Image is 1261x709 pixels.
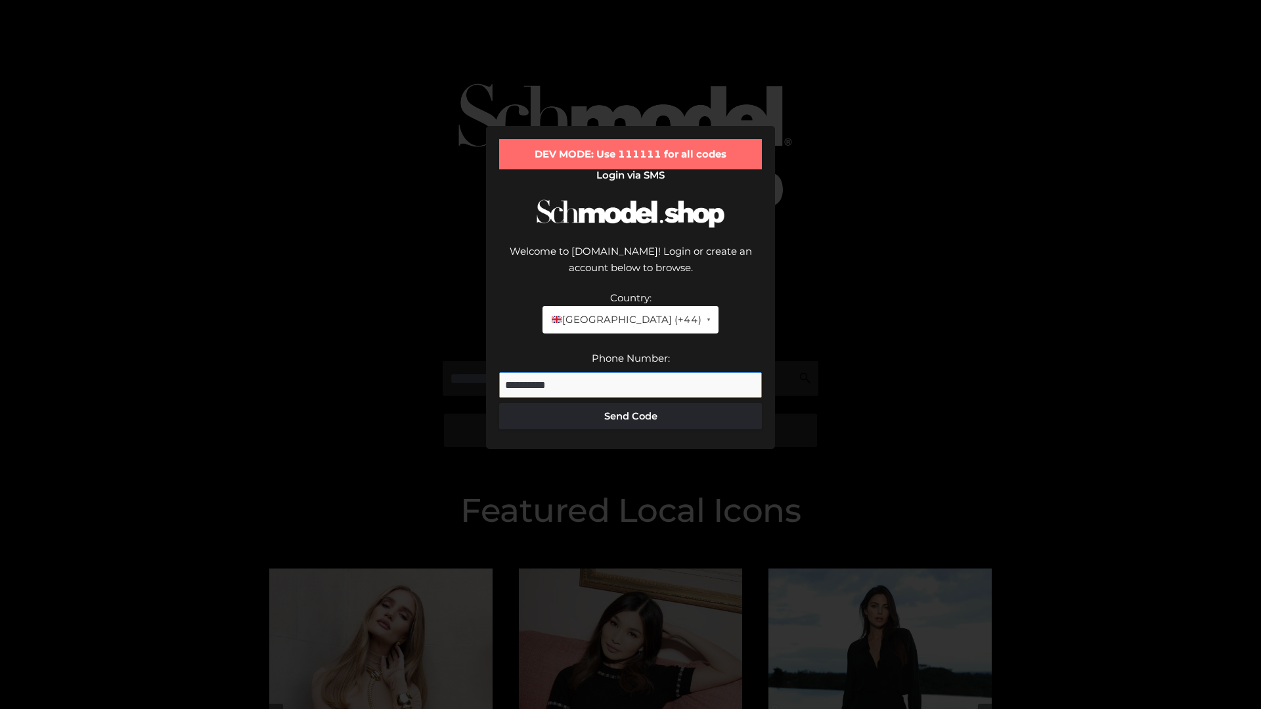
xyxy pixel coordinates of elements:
[499,403,762,429] button: Send Code
[610,291,652,304] label: Country:
[552,314,562,324] img: 🇬🇧
[532,188,729,240] img: Schmodel Logo
[499,243,762,290] div: Welcome to [DOMAIN_NAME]! Login or create an account below to browse.
[550,311,701,328] span: [GEOGRAPHIC_DATA] (+44)
[499,139,762,169] div: DEV MODE: Use 111111 for all codes
[499,169,762,181] h2: Login via SMS
[592,352,670,364] label: Phone Number:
